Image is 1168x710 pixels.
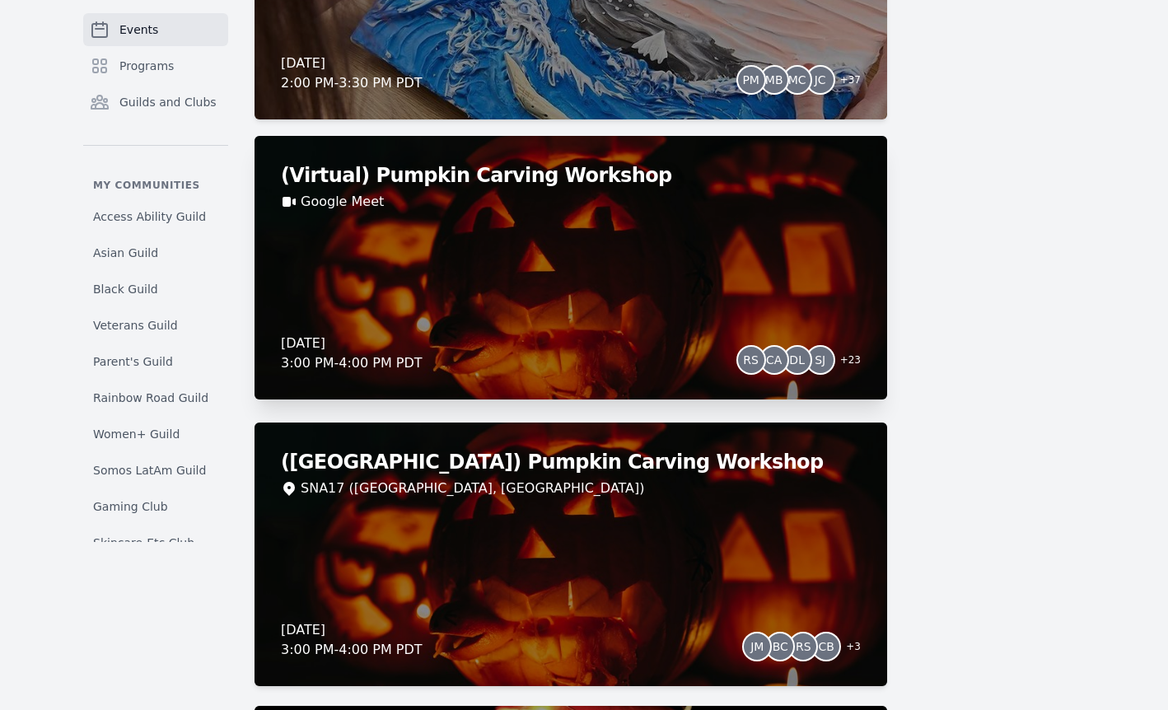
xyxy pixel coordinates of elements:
span: SJ [815,354,825,366]
span: + 3 [836,637,861,660]
span: Skincare-Etc Club [93,535,194,551]
a: Veterans Guild [83,311,228,340]
span: + 37 [830,70,861,93]
a: Programs [83,49,228,82]
h2: ([GEOGRAPHIC_DATA]) Pumpkin Carving Workshop [281,449,861,475]
span: MB [765,74,783,86]
div: SNA17 ([GEOGRAPHIC_DATA], [GEOGRAPHIC_DATA]) [301,479,645,498]
a: Gaming Club [83,492,228,521]
a: Skincare-Etc Club [83,528,228,558]
span: JM [750,641,764,652]
span: CA [766,354,782,366]
a: Parent's Guild [83,347,228,376]
a: Events [83,13,228,46]
a: Google Meet [301,192,384,212]
span: Veterans Guild [93,317,178,334]
a: (Virtual) Pumpkin Carving WorkshopGoogle Meet[DATE]3:00 PM-4:00 PM PDTRSCADLSJ+23 [255,136,887,399]
span: Somos LatAm Guild [93,462,206,479]
span: Programs [119,58,174,74]
span: MC [788,74,806,86]
span: Access Ability Guild [93,208,206,225]
a: Somos LatAm Guild [83,455,228,485]
span: Guilds and Clubs [119,94,217,110]
a: Access Ability Guild [83,202,228,231]
span: + 23 [830,350,861,373]
h2: (Virtual) Pumpkin Carving Workshop [281,162,861,189]
a: Rainbow Road Guild [83,383,228,413]
span: Parent's Guild [93,353,173,370]
a: Asian Guild [83,238,228,268]
span: Women+ Guild [93,426,180,442]
span: RS [796,641,811,652]
span: PM [742,74,759,86]
span: Gaming Club [93,498,168,515]
a: ([GEOGRAPHIC_DATA]) Pumpkin Carving WorkshopSNA17 ([GEOGRAPHIC_DATA], [GEOGRAPHIC_DATA])[DATE]3:0... [255,423,887,686]
span: CB [819,641,834,652]
a: Women+ Guild [83,419,228,449]
div: [DATE] 3:00 PM - 4:00 PM PDT [281,334,423,373]
span: DL [789,354,805,366]
p: My communities [83,179,228,192]
a: Guilds and Clubs [83,86,228,119]
a: Black Guild [83,274,228,304]
div: [DATE] 3:00 PM - 4:00 PM PDT [281,620,423,660]
span: Events [119,21,158,38]
span: JC [815,74,826,86]
div: [DATE] 2:00 PM - 3:30 PM PDT [281,54,423,93]
span: Asian Guild [93,245,158,261]
span: RS [743,354,759,366]
nav: Sidebar [83,13,228,542]
span: BC [773,641,788,652]
span: Black Guild [93,281,158,297]
span: Rainbow Road Guild [93,390,208,406]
